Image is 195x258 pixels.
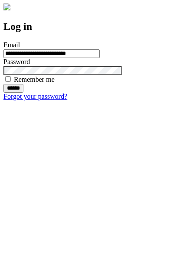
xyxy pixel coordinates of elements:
[3,58,30,65] label: Password
[3,3,10,10] img: logo-4e3dc11c47720685a147b03b5a06dd966a58ff35d612b21f08c02c0306f2b779.png
[3,41,20,48] label: Email
[14,76,55,83] label: Remember me
[3,93,67,100] a: Forgot your password?
[3,21,192,32] h2: Log in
